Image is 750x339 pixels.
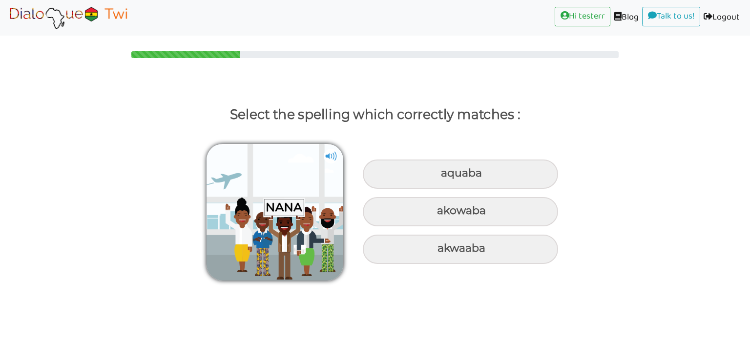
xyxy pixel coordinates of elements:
div: akwaaba [363,235,558,264]
img: Select Course Page [7,5,130,30]
img: akwaaba-named-common3.png [207,144,343,280]
div: aquaba [363,160,558,189]
p: Select the spelling which correctly matches : [19,103,731,126]
a: Logout [700,7,743,29]
a: Hi testerr [555,7,610,26]
a: Blog [610,7,642,29]
a: Talk to us! [642,7,700,26]
div: akowaba [363,197,558,226]
img: cuNL5YgAAAABJRU5ErkJggg== [324,149,338,163]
